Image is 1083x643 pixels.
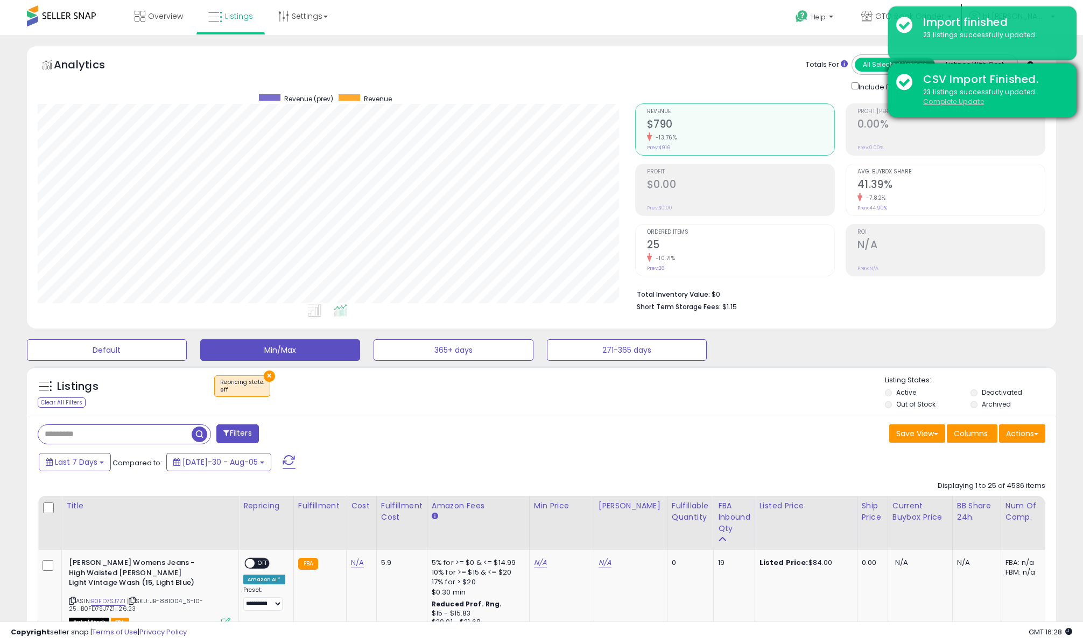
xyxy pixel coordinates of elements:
a: B0FD7SJ7Z1 [91,597,125,606]
h2: 25 [647,239,834,253]
div: Preset: [243,586,285,611]
div: Current Buybox Price [892,500,948,523]
button: All Selected Listings [855,58,935,72]
h2: $790 [647,118,834,132]
div: CSV Import Finished. [915,72,1068,87]
div: Fulfillment Cost [381,500,423,523]
span: Profit [647,169,834,175]
label: Out of Stock [896,400,936,409]
h2: 0.00% [857,118,1045,132]
h5: Analytics [54,57,126,75]
small: -10.71% [652,254,676,262]
div: BB Share 24h. [957,500,996,523]
div: ASIN: [69,558,230,626]
div: Import finished [915,15,1068,30]
div: 0 [672,558,705,568]
span: Columns [954,428,988,439]
button: Actions [999,424,1045,443]
b: Total Inventory Value: [637,290,710,299]
span: Compared to: [112,458,162,468]
div: Ship Price [862,500,883,523]
span: Overview [148,11,183,22]
label: Archived [982,400,1011,409]
a: Terms of Use [92,627,138,637]
button: Default [27,339,187,361]
div: $84.00 [759,558,849,568]
span: GTO Book Grinder [875,11,944,22]
span: Revenue [647,109,834,115]
div: $20.01 - $21.68 [432,618,521,627]
span: | SKU: JB-881004_6-10-25_B0FD7SJ7Z1_26.23 [69,597,203,613]
span: Revenue (prev) [284,94,333,103]
button: Save View [889,424,945,443]
div: Min Price [534,500,589,512]
small: Prev: N/A [857,265,878,271]
span: Avg. Buybox Share [857,169,1045,175]
div: 17% for > $20 [432,577,521,587]
div: [PERSON_NAME] [599,500,663,512]
div: FBA inbound Qty [718,500,750,534]
p: Listing States: [885,375,1056,386]
button: 271-365 days [547,339,707,361]
div: Amazon AI * [243,575,285,584]
div: Fulfillable Quantity [672,500,709,523]
b: [PERSON_NAME] Womens Jeans - High Waisted [PERSON_NAME] Light Vintage Wash (15, Light Blue) [69,558,200,591]
span: ROI [857,229,1045,235]
div: $15 - $15.83 [432,609,521,618]
div: 23 listings successfully updated. [915,30,1068,40]
span: All listings that are currently out of stock and unavailable for purchase on Amazon [69,618,109,627]
div: Listed Price [759,500,853,512]
li: $0 [637,287,1038,300]
span: FBA [111,618,129,627]
div: N/A [957,558,993,568]
button: Last 7 Days [39,453,111,471]
span: 2025-08-13 16:28 GMT [1029,627,1072,637]
small: FBA [298,558,318,570]
a: N/A [599,557,611,568]
div: Cost [351,500,372,512]
small: -13.76% [652,134,677,142]
span: Repricing state : [220,378,264,394]
h2: $0.00 [647,178,834,193]
small: Prev: 0.00% [857,144,883,151]
div: 5% for >= $0 & <= $14.99 [432,558,521,568]
span: Profit [PERSON_NAME] [857,109,1045,115]
small: -7.82% [862,194,886,202]
a: N/A [534,557,547,568]
span: Help [811,12,826,22]
div: Title [66,500,234,512]
small: Prev: 28 [647,265,664,271]
div: Fulfillment [298,500,342,512]
div: Repricing [243,500,289,512]
span: Ordered Items [647,229,834,235]
small: Prev: 44.90% [857,205,887,211]
div: 23 listings successfully updated. [915,87,1068,107]
b: Reduced Prof. Rng. [432,599,502,609]
span: Last 7 Days [55,457,97,467]
div: $0.30 min [432,588,521,597]
small: Prev: $0.00 [647,205,672,211]
span: Revenue [364,94,392,103]
div: Num of Comp. [1005,500,1045,523]
button: Min/Max [200,339,360,361]
div: Amazon Fees [432,500,525,512]
label: Active [896,388,916,397]
div: 5.9 [381,558,419,568]
a: Help [787,2,844,35]
div: 10% for >= $15 & <= $20 [432,568,521,577]
div: seller snap | | [11,627,187,638]
div: FBA: n/a [1005,558,1041,568]
u: Complete Update [923,97,984,106]
b: Short Term Storage Fees: [637,302,721,311]
b: Listed Price: [759,557,808,568]
span: $1.15 [722,302,737,312]
div: Displaying 1 to 25 of 4536 items [938,481,1045,491]
button: 365+ days [374,339,533,361]
i: Get Help [795,10,808,23]
div: Include Returns [843,80,932,93]
strong: Copyright [11,627,50,637]
label: Deactivated [982,388,1022,397]
button: Filters [216,424,258,443]
small: Amazon Fees. [432,512,438,521]
span: N/A [895,557,908,568]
